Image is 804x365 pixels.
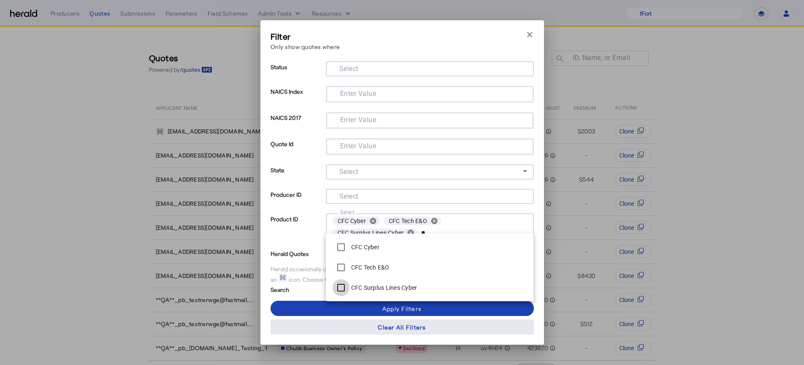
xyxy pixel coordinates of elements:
[340,116,376,124] mat-label: Enter Value
[338,217,366,225] span: CFC Cyber
[333,88,526,98] mat-chip-grid: Selection
[271,189,322,213] p: Producer ID
[271,42,340,51] p: Only show quotes where
[403,229,418,237] button: remove CFC Surplus Lines Cyber
[271,86,322,112] p: NAICS Index
[333,63,527,73] mat-chip-grid: Selection
[389,217,427,225] span: CFC Tech E&O
[271,30,340,42] h3: Filter
[349,263,390,272] label: CFC Tech E&O
[382,304,422,313] div: Apply Filters
[427,217,441,225] button: remove CFC Tech E&O
[271,319,534,335] button: Clear All Filters
[333,114,526,125] mat-chip-grid: Selection
[271,164,322,189] p: State
[333,191,527,201] mat-chip-grid: Selection
[271,61,322,86] p: Status
[339,65,359,73] mat-label: Select
[340,142,376,150] mat-label: Enter Value
[349,243,379,251] label: CFC Cyber
[340,209,355,215] mat-label: Select
[271,112,322,138] p: NAICS 2017
[340,90,376,98] mat-label: Enter Value
[366,217,380,225] button: remove CFC Cyber
[339,168,359,176] mat-label: Select
[271,265,534,284] div: Herald occasionally creates quotes on your behalf for testing purposes, which will be shown with ...
[271,213,322,248] p: Product ID
[271,284,336,294] p: Search
[349,283,417,292] label: CFC Surplus Lines Cyber
[339,192,359,200] mat-label: Select
[271,248,336,258] p: Herald Quotes
[271,138,322,164] p: Quote Id
[333,215,527,239] mat-chip-grid: Selection
[378,323,426,332] div: Clear All Filters
[338,229,404,237] span: CFC Surplus Lines Cyber
[271,301,534,316] button: Apply Filters
[333,141,526,151] mat-chip-grid: Selection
